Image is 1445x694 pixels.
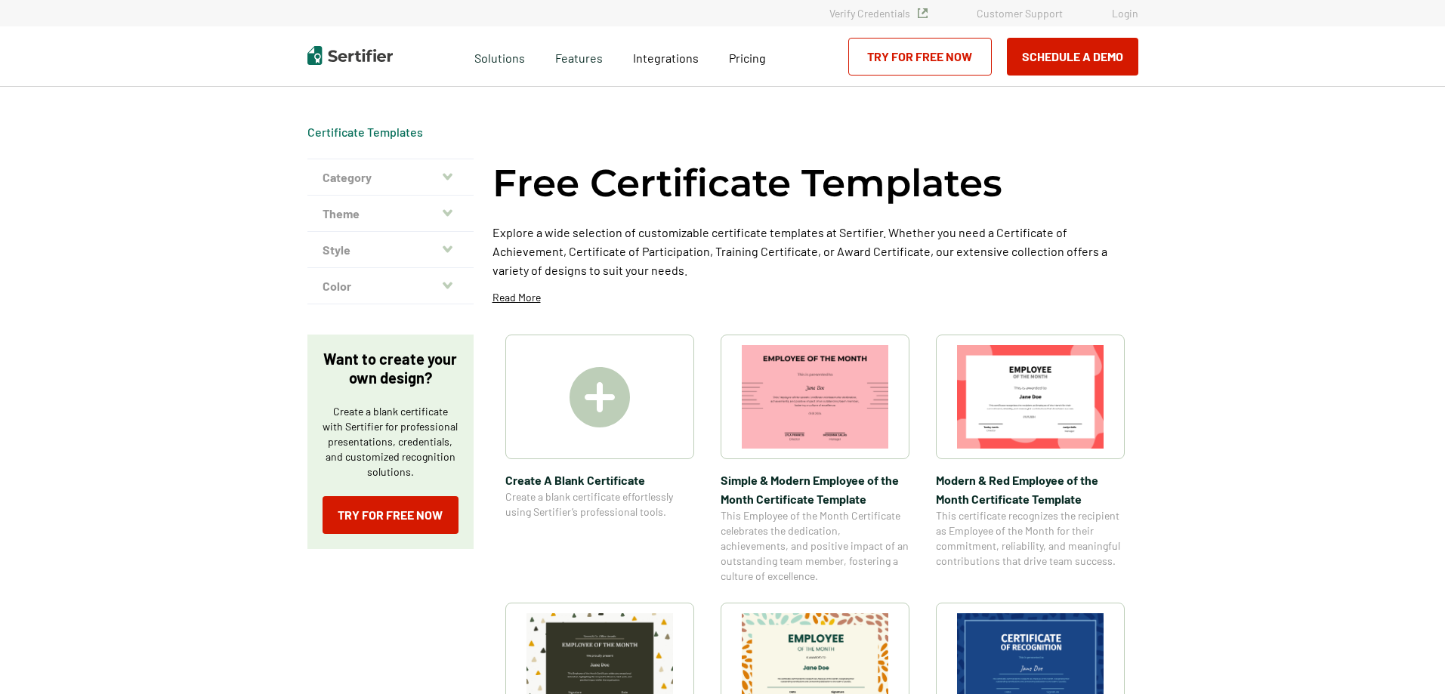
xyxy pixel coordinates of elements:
p: Read More [492,290,541,305]
span: This Employee of the Month Certificate celebrates the dedication, achievements, and positive impa... [721,508,909,584]
a: Login [1112,7,1138,20]
a: Integrations [633,47,699,66]
span: Certificate Templates [307,125,423,140]
img: Verified [918,8,928,18]
button: Category [307,159,474,196]
p: Explore a wide selection of customizable certificate templates at Sertifier. Whether you need a C... [492,223,1138,279]
span: This certificate recognizes the recipient as Employee of the Month for their commitment, reliabil... [936,508,1125,569]
span: Create A Blank Certificate [505,470,694,489]
p: Create a blank certificate with Sertifier for professional presentations, credentials, and custom... [323,404,459,480]
a: Customer Support [977,7,1063,20]
img: Simple & Modern Employee of the Month Certificate Template [742,345,888,449]
a: Try for Free Now [323,496,459,534]
span: Integrations [633,51,699,65]
a: Verify Credentials [829,7,928,20]
img: Create A Blank Certificate [570,367,630,427]
p: Want to create your own design? [323,350,459,387]
button: Style [307,232,474,268]
a: Pricing [729,47,766,66]
div: Breadcrumb [307,125,423,140]
a: Try for Free Now [848,38,992,76]
h1: Free Certificate Templates [492,159,1002,208]
span: Simple & Modern Employee of the Month Certificate Template [721,470,909,508]
span: Features [555,47,603,66]
span: Create a blank certificate effortlessly using Sertifier’s professional tools. [505,489,694,520]
button: Color [307,268,474,304]
a: Certificate Templates [307,125,423,139]
a: Modern & Red Employee of the Month Certificate TemplateModern & Red Employee of the Month Certifi... [936,335,1125,584]
img: Modern & Red Employee of the Month Certificate Template [957,345,1104,449]
span: Modern & Red Employee of the Month Certificate Template [936,470,1125,508]
span: Solutions [474,47,525,66]
a: Simple & Modern Employee of the Month Certificate TemplateSimple & Modern Employee of the Month C... [721,335,909,584]
img: Sertifier | Digital Credentialing Platform [307,46,393,65]
span: Pricing [729,51,766,65]
button: Theme [307,196,474,232]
